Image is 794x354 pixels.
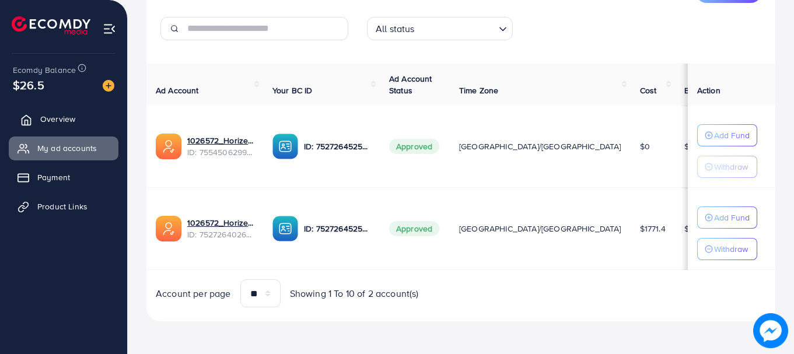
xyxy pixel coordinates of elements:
[459,85,498,96] span: Time Zone
[304,139,370,153] p: ID: 7527264525683523602
[714,211,750,225] p: Add Fund
[714,160,748,174] p: Withdraw
[9,195,118,218] a: Product Links
[187,217,254,241] div: <span class='underline'>1026572_Horizen Store_1752578018180</span></br>7527264026565558290
[389,73,432,96] span: Ad Account Status
[13,64,76,76] span: Ecomdy Balance
[697,85,720,96] span: Action
[640,85,657,96] span: Cost
[272,216,298,241] img: ic-ba-acc.ded83a64.svg
[753,313,788,348] img: image
[156,216,181,241] img: ic-ads-acc.e4c84228.svg
[37,142,97,154] span: My ad accounts
[290,287,419,300] span: Showing 1 To 10 of 2 account(s)
[12,16,90,34] img: logo
[697,156,757,178] button: Withdraw
[640,223,666,234] span: $1771.4
[272,85,313,96] span: Your BC ID
[187,146,254,158] span: ID: 7554506299057422337
[304,222,370,236] p: ID: 7527264525683523602
[13,76,44,93] span: $26.5
[418,18,494,37] input: Search for option
[187,217,254,229] a: 1026572_Horizen Store_1752578018180
[37,171,70,183] span: Payment
[459,223,621,234] span: [GEOGRAPHIC_DATA]/[GEOGRAPHIC_DATA]
[156,85,199,96] span: Ad Account
[156,287,231,300] span: Account per page
[697,124,757,146] button: Add Fund
[9,166,118,189] a: Payment
[103,22,116,36] img: menu
[40,113,75,125] span: Overview
[272,134,298,159] img: ic-ba-acc.ded83a64.svg
[9,107,118,131] a: Overview
[156,134,181,159] img: ic-ads-acc.e4c84228.svg
[373,20,417,37] span: All status
[697,238,757,260] button: Withdraw
[187,135,254,146] a: 1026572_Horizen 2.0_1758920628520
[187,229,254,240] span: ID: 7527264026565558290
[389,139,439,154] span: Approved
[714,242,748,256] p: Withdraw
[697,206,757,229] button: Add Fund
[640,141,650,152] span: $0
[187,135,254,159] div: <span class='underline'>1026572_Horizen 2.0_1758920628520</span></br>7554506299057422337
[9,136,118,160] a: My ad accounts
[389,221,439,236] span: Approved
[714,128,750,142] p: Add Fund
[367,17,513,40] div: Search for option
[103,80,114,92] img: image
[37,201,88,212] span: Product Links
[459,141,621,152] span: [GEOGRAPHIC_DATA]/[GEOGRAPHIC_DATA]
